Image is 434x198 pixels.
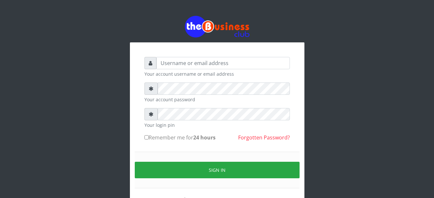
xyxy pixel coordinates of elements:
[135,162,300,178] button: Sign in
[144,96,290,103] small: Your account password
[144,134,216,141] label: Remember me for
[144,71,290,77] small: Your account username or email address
[156,57,290,69] input: Username or email address
[144,135,149,139] input: Remember me for24 hours
[238,134,290,141] a: Forgotten Password?
[193,134,216,141] b: 24 hours
[144,122,290,128] small: Your login pin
